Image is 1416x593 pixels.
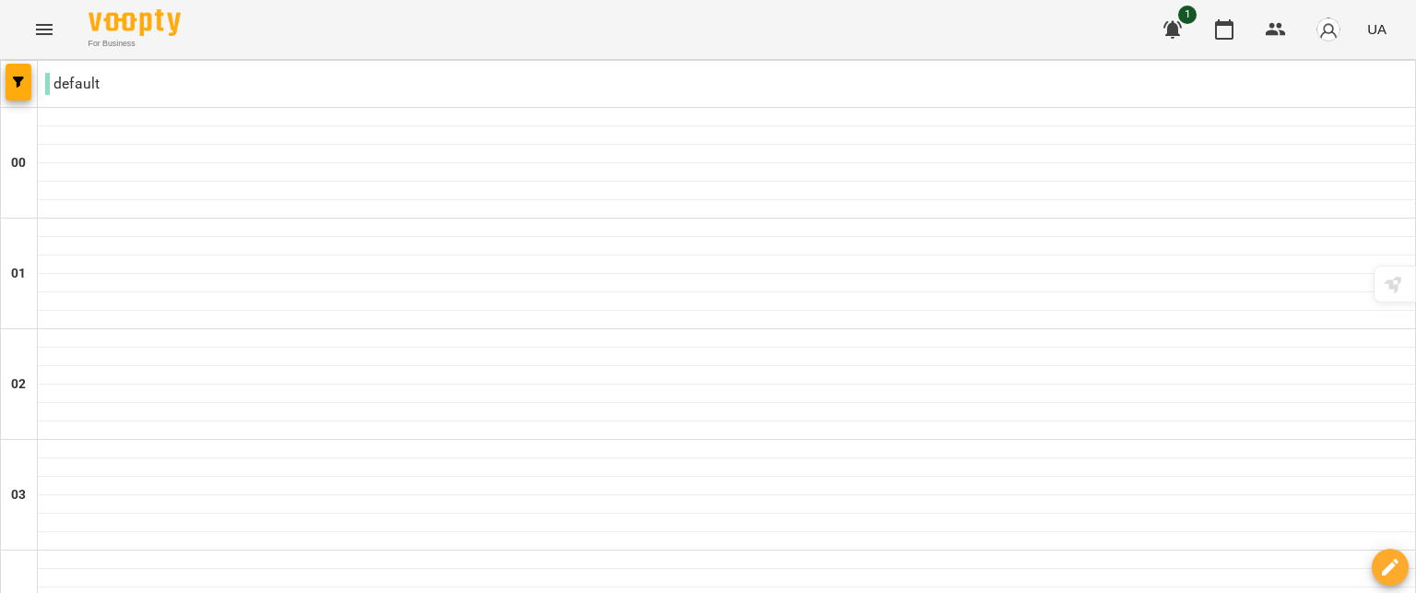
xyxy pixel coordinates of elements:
[1360,12,1394,46] button: UA
[22,7,66,52] button: Menu
[88,38,181,50] span: For Business
[1178,6,1197,24] span: 1
[45,73,100,95] p: default
[88,9,181,36] img: Voopty Logo
[11,485,26,505] h6: 03
[11,374,26,395] h6: 02
[11,264,26,284] h6: 01
[1367,19,1386,39] span: UA
[1316,17,1341,42] img: avatar_s.png
[11,153,26,173] h6: 00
